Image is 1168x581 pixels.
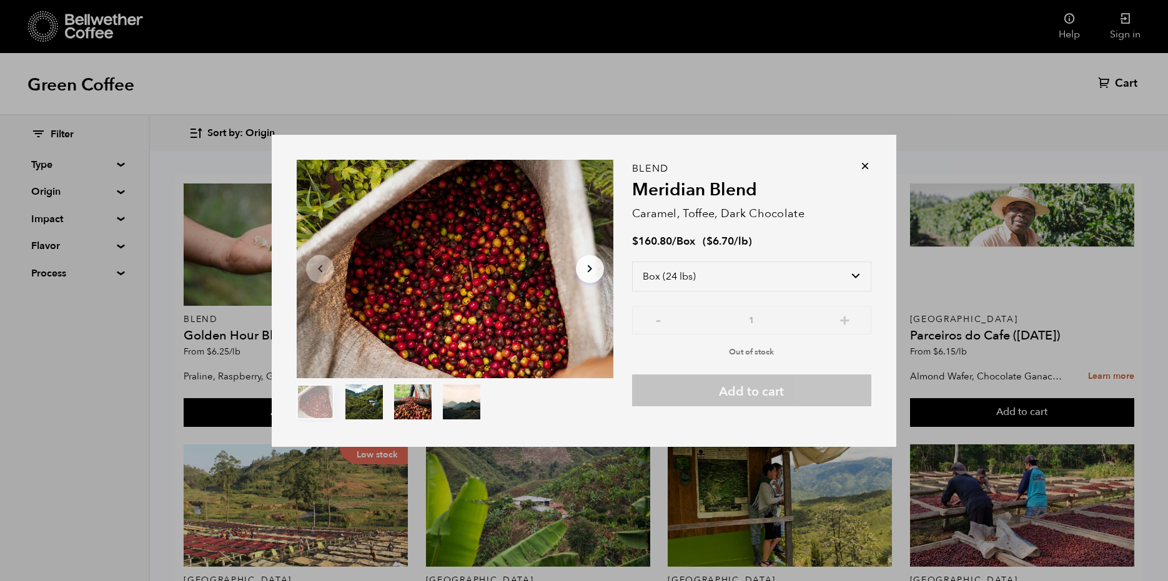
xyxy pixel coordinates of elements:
[703,234,752,248] span: ( )
[672,234,676,248] span: /
[706,234,713,248] span: $
[729,346,774,358] span: Out of stock
[632,234,638,248] span: $
[837,313,853,325] button: +
[632,205,871,222] p: Caramel, Toffee, Dark Chocolate
[706,234,734,248] bdi: 6.70
[651,313,666,325] button: -
[632,374,871,406] button: Add to cart
[632,234,672,248] bdi: 160.80
[632,180,871,201] h2: Meridian Blend
[734,234,748,248] span: /lb
[676,234,695,248] span: Box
